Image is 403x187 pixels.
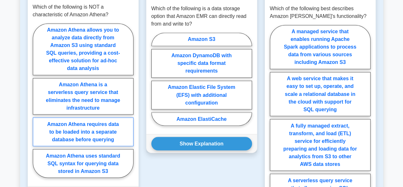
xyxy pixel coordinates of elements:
[33,23,133,75] label: Amazon Athena allows you to analyze data directly from Amazon S3 using standard SQL queries, prov...
[151,49,252,78] label: Amazon DynamoDB with specific data format requirements
[270,72,371,116] label: A web service that makes it easy to set up, operate, and scale a relational database in the cloud...
[270,25,371,69] label: A managed service that enables running Apache Spark applications to process data from various sou...
[151,5,252,28] p: Which of the following is a data storage option that Amazon EMR can directly read from and write to?
[33,149,133,178] label: Amazon Athena uses standard SQL syntax for querying data stored in Amazon S3
[33,3,133,19] p: Which of the following is NOT a characteristic of Amazon Athena?
[151,33,252,46] label: Amazon S3
[270,5,371,20] p: Which of the following best describes Amazon [PERSON_NAME]'s functionality?
[151,112,252,126] label: Amazon ElastiCache
[33,117,133,146] label: Amazon Athena requires data to be loaded into a separate database before querying
[33,78,133,114] label: Amazon Athena is a serverless query service that eliminates the need to manage infrastructure
[270,119,371,171] label: A fully managed extract, transform, and load (ETL) service for efficiently preparing and loading ...
[151,81,252,109] label: Amazon Elastic File System (EFS) with additional configuration
[151,137,252,150] button: Show Explanation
